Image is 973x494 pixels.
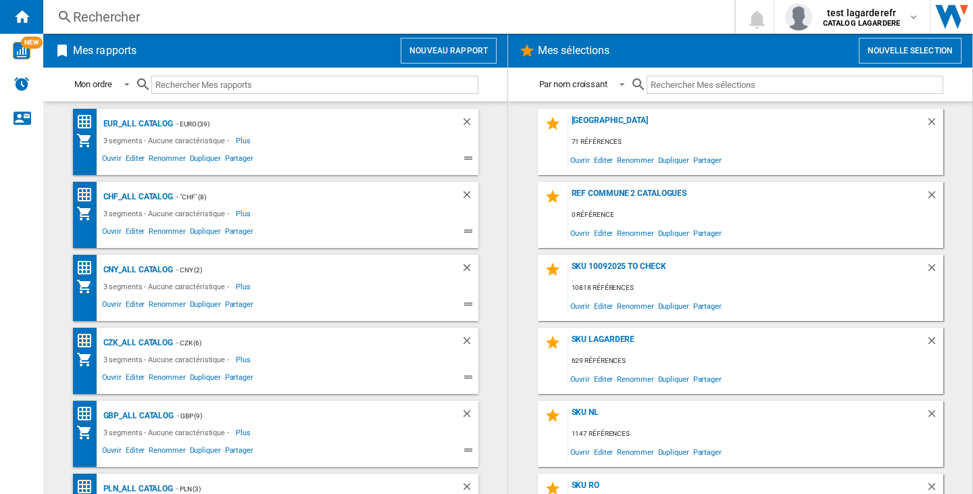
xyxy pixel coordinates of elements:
div: - "CHF" (8) [173,189,433,205]
div: 10818 références [568,280,943,297]
div: 71 références [568,134,943,151]
div: CNY_ALL CATALOG [100,262,174,278]
div: Supprimer [461,189,478,205]
div: - CZK (6) [173,335,433,351]
span: Editer [592,224,615,242]
div: Supprimer [461,116,478,132]
div: Mon assortiment [76,132,100,149]
span: Plus [236,278,253,295]
span: Renommer [147,371,187,387]
img: wise-card.svg [13,42,30,59]
div: EUR_ALL CATALOG [100,116,174,132]
span: Renommer [615,297,655,315]
div: sku lagardere [568,335,926,353]
span: Dupliquer [188,444,223,460]
span: Dupliquer [656,224,691,242]
span: Renommer [147,444,187,460]
span: Plus [236,132,253,149]
span: Ouvrir [100,152,124,168]
div: REF COMMUNE 2 CATALOGUES [568,189,926,207]
div: SKU NL [568,407,926,426]
div: Matrice des prix [76,260,100,276]
div: 3 segments - Aucune caractéristique - [100,351,236,368]
div: CZK_ALL CATALOG [100,335,174,351]
div: GBP_ALL CATALOG [100,407,174,424]
div: Rechercher [73,7,699,26]
span: Renommer [147,225,187,241]
div: 3 segments - Aucune caractéristique - [100,278,236,295]
div: Supprimer [926,262,943,280]
div: Mon assortiment [76,278,100,295]
div: Supprimer [926,407,943,426]
span: Editer [592,443,615,461]
div: 629 références [568,353,943,370]
span: Editer [592,151,615,169]
div: CHF_ALL CATALOG [100,189,174,205]
span: Partager [223,371,255,387]
span: Partager [691,370,724,388]
div: Supprimer [461,262,478,278]
div: Supprimer [926,335,943,353]
div: Mon assortiment [76,205,100,222]
span: Renommer [147,152,187,168]
div: - EURO (39) [173,116,433,132]
div: - CNY (2) [173,262,433,278]
button: Nouvelle selection [859,38,962,64]
span: Dupliquer [656,443,691,461]
span: Plus [236,351,253,368]
span: Editer [124,298,147,314]
span: Renommer [615,443,655,461]
div: Supprimer [461,407,478,424]
span: Dupliquer [188,371,223,387]
button: Nouveau rapport [401,38,497,64]
div: 1147 références [568,426,943,443]
span: Partager [691,297,724,315]
input: Rechercher Mes sélections [647,76,943,94]
span: Partager [691,224,724,242]
span: Partager [223,225,255,241]
span: Editer [592,297,615,315]
span: Ouvrir [568,370,592,388]
span: Partager [223,298,255,314]
span: Ouvrir [568,443,592,461]
div: Mon ordre [74,79,112,89]
div: 3 segments - Aucune caractéristique - [100,132,236,149]
span: Editer [124,152,147,168]
div: 0 référence [568,207,943,224]
span: Editer [124,225,147,241]
span: Ouvrir [568,224,592,242]
div: [GEOGRAPHIC_DATA] [568,116,926,134]
span: Renommer [147,298,187,314]
span: Ouvrir [100,444,124,460]
div: Matrice des prix [76,405,100,422]
span: Partager [223,152,255,168]
span: Renommer [615,151,655,169]
img: profile.jpg [785,3,812,30]
span: Dupliquer [188,152,223,168]
span: Partager [223,444,255,460]
span: Renommer [615,370,655,388]
h2: Mes rapports [70,38,139,64]
input: Rechercher Mes rapports [151,76,478,94]
div: Mon assortiment [76,351,100,368]
span: Ouvrir [100,371,124,387]
div: Matrice des prix [76,187,100,203]
div: 3 segments - Aucune caractéristique - [100,424,236,441]
span: Dupliquer [188,225,223,241]
div: Par nom croissant [539,79,607,89]
span: Dupliquer [188,298,223,314]
span: Partager [691,443,724,461]
span: Dupliquer [656,297,691,315]
span: Ouvrir [100,225,124,241]
h2: Mes sélections [535,38,612,64]
div: Matrice des prix [76,114,100,130]
span: Plus [236,205,253,222]
div: Supprimer [926,189,943,207]
div: 3 segments - Aucune caractéristique - [100,205,236,222]
span: Ouvrir [100,298,124,314]
span: Renommer [615,224,655,242]
span: Editer [592,370,615,388]
span: Ouvrir [568,297,592,315]
span: Partager [691,151,724,169]
span: Dupliquer [656,151,691,169]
